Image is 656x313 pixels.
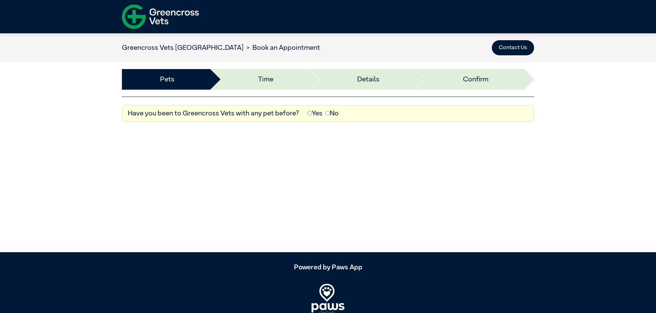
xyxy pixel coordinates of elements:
[492,40,534,55] button: Contact Us
[325,108,339,119] label: No
[122,44,244,51] a: Greencross Vets [GEOGRAPHIC_DATA]
[122,43,320,53] nav: breadcrumb
[307,111,312,115] input: Yes
[128,108,299,119] label: Have you been to Greencross Vets with any pet before?
[122,263,534,271] h5: Powered by Paws App
[122,2,199,32] img: f-logo
[244,43,320,53] li: Book an Appointment
[325,111,330,115] input: No
[160,74,174,85] a: Pets
[307,108,323,119] label: Yes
